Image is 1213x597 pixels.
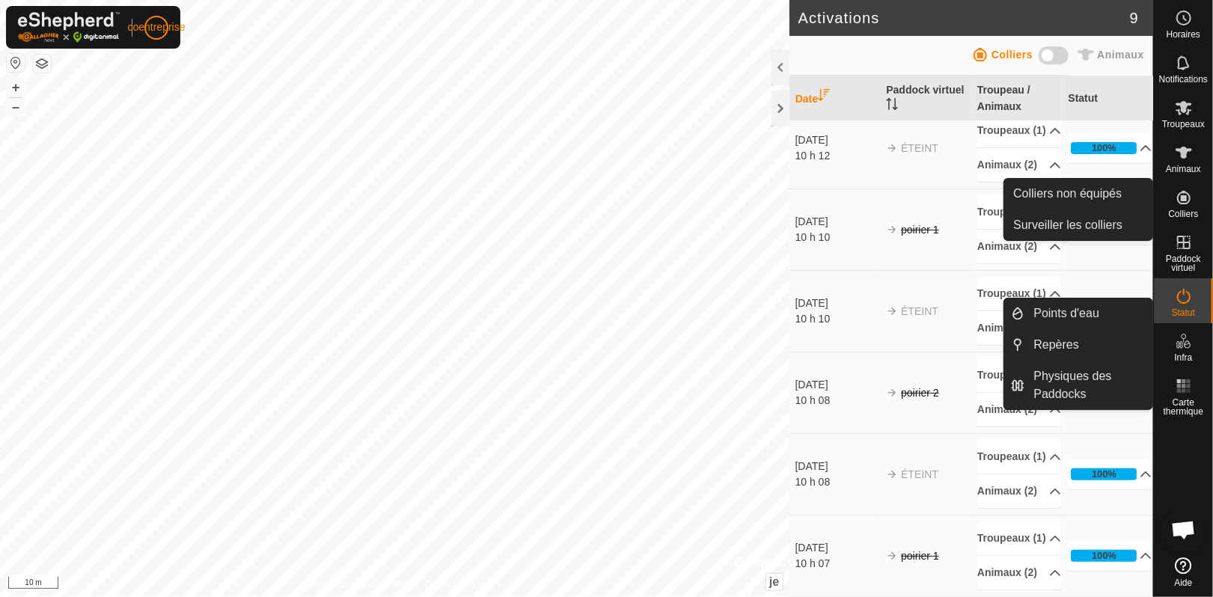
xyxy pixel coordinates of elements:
font: 10 h 10 [795,231,831,243]
p-accordion-header: Troupeaux (1) [977,440,1061,474]
font: Surveiller les colliers [1013,218,1122,231]
font: Paddock virtuel [1166,254,1201,273]
font: Horaires [1167,29,1200,40]
p-accordion-header: Animaux (2) [977,393,1061,426]
font: [DATE] [795,134,828,146]
font: – [12,99,19,114]
font: poirier 2 [901,387,939,399]
font: [DATE] [795,215,828,227]
a: Points d'eau [1025,298,1153,328]
button: je [766,574,783,590]
font: Animaux (2) [977,403,1037,415]
font: 10 h 08 [795,476,831,488]
font: je [769,575,779,588]
p-accordion-header: Animaux (2) [977,311,1061,345]
font: Points d'eau [1034,307,1100,319]
img: Logo Gallagher [18,12,120,43]
img: flèche [886,387,898,399]
font: coentreprise [127,21,185,33]
button: Réinitialiser la carte [7,54,25,72]
font: Notifications [1159,74,1208,85]
p-accordion-header: Animaux (2) [977,474,1061,508]
font: [DATE] [795,297,828,309]
font: Animaux (2) [977,159,1037,171]
font: Statut [1068,92,1098,104]
button: – [7,98,25,116]
font: + [12,79,20,95]
font: Troupeaux (1) [977,369,1046,381]
font: ÉTEINT [901,305,938,317]
font: Troupeau / Animaux [977,84,1030,112]
font: poirier 1 [901,224,939,236]
div: 100% [1071,468,1137,480]
div: 100% [1071,142,1137,154]
img: flèche [886,468,898,480]
font: Aide [1174,578,1192,588]
img: flèche [886,224,898,236]
a: Contactez-nous [424,578,487,591]
font: Infra [1174,352,1192,363]
a: Aide [1154,551,1213,593]
p-accordion-header: Troupeaux (1) [977,358,1061,392]
li: Points d'eau [1004,298,1152,328]
a: Surveiller les colliers [1004,210,1152,240]
font: Repères [1034,338,1079,351]
div: Ouvrir le chat [1161,507,1206,552]
p-sorticon: Activer pour essayer [886,100,898,112]
a: Colliers non équipés [1004,179,1152,209]
font: [DATE] [795,460,828,472]
font: Animaux [1166,164,1201,174]
font: Carte thermique [1164,397,1203,417]
font: ÉTEINT [901,468,938,480]
font: Statut [1172,307,1195,318]
font: 9 [1130,10,1138,26]
font: Activations [798,10,880,26]
p-accordion-header: Troupeaux (1) [977,195,1061,229]
p-accordion-header: Animaux (2) [977,556,1061,590]
p-accordion-header: Troupeaux (1) [977,277,1061,310]
font: Troupeaux (1) [977,287,1046,299]
a: Repères [1025,330,1153,360]
font: Animaux (2) [977,566,1037,578]
font: Troupeaux (1) [977,450,1046,462]
img: flèche [886,305,898,317]
p-accordion-header: 100% [1068,296,1152,326]
font: Date [795,93,818,105]
p-accordion-header: Troupeaux (1) [977,521,1061,555]
button: + [7,79,25,97]
font: Paddock virtuel [886,84,964,96]
font: Animaux [1097,49,1144,61]
font: Animaux (2) [977,485,1037,497]
font: Troupeaux (1) [977,206,1046,218]
font: Contactez-nous [424,579,487,590]
p-accordion-header: Animaux (2) [977,230,1061,263]
font: 100% [1092,468,1116,480]
p-sorticon: Activer pour essayer [818,91,830,103]
font: Animaux (2) [977,322,1037,334]
font: 10 h 12 [795,150,831,162]
p-accordion-header: 100% [1068,133,1152,163]
font: Physiques des Paddocks [1034,370,1112,400]
font: Troupeaux [1162,119,1205,129]
button: Couches de carte [33,55,51,73]
a: Physiques des Paddocks [1025,361,1153,409]
font: 10 h 08 [795,394,831,406]
font: 10 h 07 [795,557,831,569]
li: Physiques des Paddocks [1004,361,1152,409]
p-accordion-header: Animaux (2) [977,148,1061,182]
img: flèche [886,142,898,154]
img: flèche [886,550,898,562]
font: Colliers non équipés [1013,187,1122,200]
p-accordion-header: 100% [1068,541,1152,571]
font: 10 h 10 [795,313,831,325]
font: Colliers [992,49,1033,61]
li: Repères [1004,330,1152,360]
font: Troupeaux (1) [977,532,1046,544]
p-accordion-header: Troupeaux (1) [977,114,1061,147]
font: [DATE] [795,379,828,391]
p-accordion-header: 100% [1068,459,1152,489]
font: Colliers [1168,209,1198,219]
font: 100% [1092,142,1116,153]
